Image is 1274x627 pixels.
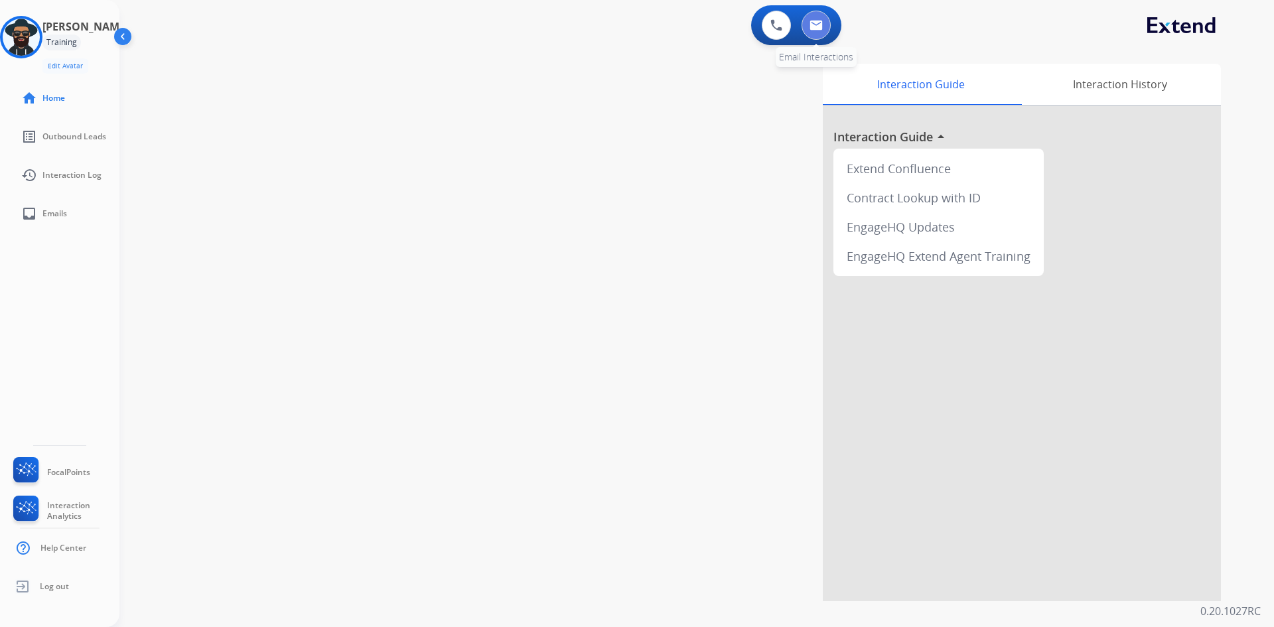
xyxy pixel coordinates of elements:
span: FocalPoints [47,467,90,478]
img: avatar [3,19,40,56]
button: Edit Avatar [42,58,88,74]
div: EngageHQ Extend Agent Training [839,242,1038,271]
span: Interaction Analytics [47,500,119,522]
div: Contract Lookup with ID [839,183,1038,212]
span: Email Interactions [779,50,853,63]
mat-icon: list_alt [21,129,37,145]
div: Training [42,35,81,50]
mat-icon: home [21,90,37,106]
span: Interaction Log [42,170,102,180]
a: Interaction Analytics [11,496,119,526]
span: Log out [40,581,69,592]
mat-icon: inbox [21,206,37,222]
div: Interaction History [1019,64,1221,105]
mat-icon: history [21,167,37,183]
div: Interaction Guide [823,64,1019,105]
span: Home [42,93,65,104]
span: Outbound Leads [42,131,106,142]
p: 0.20.1027RC [1200,603,1261,619]
a: FocalPoints [11,457,90,488]
div: EngageHQ Updates [839,212,1038,242]
div: Extend Confluence [839,154,1038,183]
span: Help Center [40,543,86,553]
span: Emails [42,208,67,219]
h3: [PERSON_NAME] [42,19,129,35]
